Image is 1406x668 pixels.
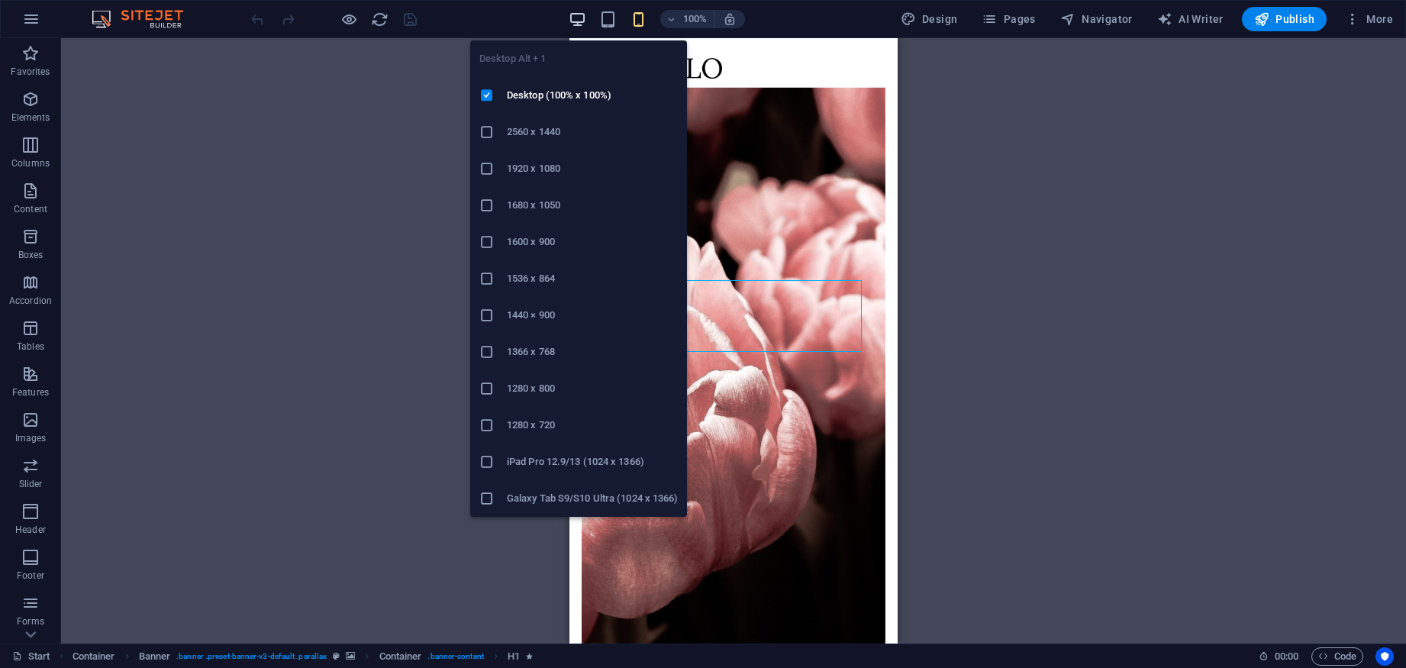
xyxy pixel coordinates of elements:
[15,432,47,444] p: Images
[9,295,52,307] p: Accordion
[683,10,708,28] h6: 100%
[901,11,958,27] span: Design
[379,647,422,666] span: Click to select. Double-click to edit
[12,647,50,666] a: Click to cancel selection. Double-click to open Pages
[1054,7,1139,31] button: Navigator
[11,111,50,124] p: Elements
[1254,11,1314,27] span: Publish
[982,11,1035,27] span: Pages
[507,379,678,398] h6: 1280 x 800
[507,233,678,251] h6: 1600 x 900
[975,7,1041,31] button: Pages
[333,652,340,660] i: This element is a customizable preset
[507,86,678,105] h6: Desktop (100% x 100%)
[507,453,678,471] h6: iPad Pro 12.9/13 (1024 x 1366)
[11,66,50,78] p: Favorites
[1345,11,1393,27] span: More
[507,160,678,178] h6: 1920 x 1080
[370,10,389,28] button: reload
[17,340,44,353] p: Tables
[1060,11,1133,27] span: Navigator
[895,7,964,31] button: Design
[18,249,44,261] p: Boxes
[507,416,678,434] h6: 1280 x 720
[1285,650,1288,662] span: :
[176,647,327,666] span: . banner .preset-banner-v3-default .parallax
[11,157,50,169] p: Columns
[507,489,678,508] h6: Galaxy Tab S9/S10 Ultra (1024 x 1366)
[660,10,714,28] button: 100%
[1157,11,1224,27] span: AI Writer
[73,647,534,666] nav: breadcrumb
[507,123,678,141] h6: 2560 x 1440
[12,386,49,399] p: Features
[427,647,483,666] span: . banner-content
[1375,647,1394,666] button: Usercentrics
[1242,7,1327,31] button: Publish
[507,196,678,215] h6: 1680 x 1050
[1259,647,1299,666] h6: Session time
[1318,647,1356,666] span: Code
[17,615,44,628] p: Forms
[507,269,678,288] h6: 1536 x 864
[139,647,171,666] span: Click to select. Double-click to edit
[507,343,678,361] h6: 1366 x 768
[1275,647,1298,666] span: 00 00
[17,570,44,582] p: Footer
[526,652,533,660] i: Element contains an animation
[1339,7,1399,31] button: More
[1311,647,1363,666] button: Code
[15,524,46,536] p: Header
[346,652,355,660] i: This element contains a background
[507,306,678,324] h6: 1440 × 900
[508,647,520,666] span: Click to select. Double-click to edit
[14,203,47,215] p: Content
[19,478,43,490] p: Slider
[73,647,115,666] span: Click to select. Double-click to edit
[1151,7,1230,31] button: AI Writer
[88,10,202,28] img: Editor Logo
[723,12,737,26] i: On resize automatically adjust zoom level to fit chosen device.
